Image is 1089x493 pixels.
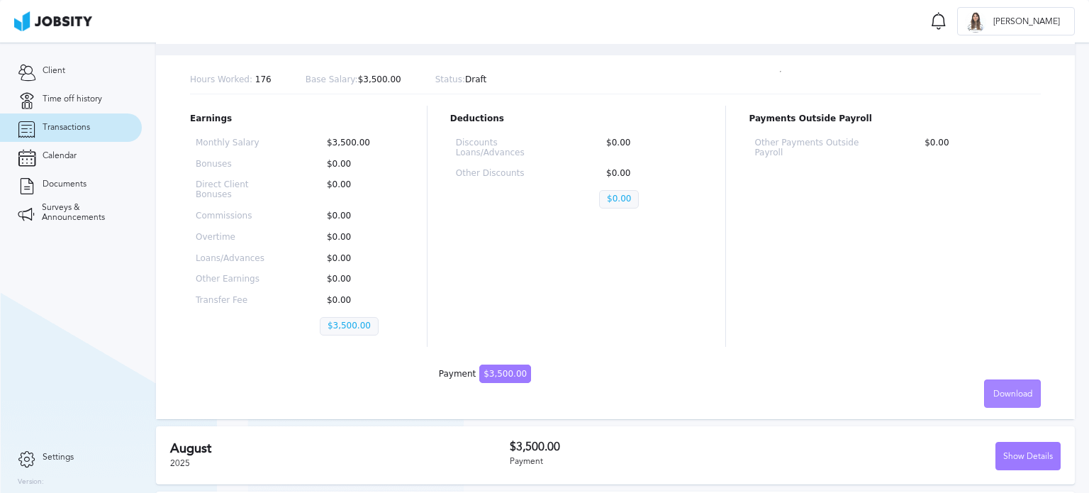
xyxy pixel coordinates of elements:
p: Discounts Loans/Advances [456,138,554,158]
p: $3,500.00 [320,317,379,336]
p: Transfer Fee [196,296,274,306]
p: $0.00 [320,233,398,243]
span: Time off history [43,94,102,104]
span: Hours Worked: [190,74,252,84]
button: B[PERSON_NAME] [957,7,1075,35]
p: Other Discounts [456,169,554,179]
p: $0.00 [320,275,398,284]
p: 176 [190,75,272,85]
span: $3,500.00 [479,365,531,383]
p: $3,500.00 [306,75,401,85]
p: Monthly Salary [196,138,274,148]
span: [PERSON_NAME] [986,17,1067,27]
p: $3,500.00 [320,138,398,148]
p: Bonuses [196,160,274,170]
div: B [965,11,986,33]
p: Payments Outside Payroll [749,114,1041,124]
p: Other Earnings [196,275,274,284]
p: $0.00 [320,254,398,264]
p: Deductions [450,114,703,124]
p: Loans/Advances [196,254,274,264]
span: Status: [435,74,465,84]
p: $0.00 [320,296,398,306]
span: Download [993,389,1032,399]
p: $0.00 [599,138,697,158]
p: Overtime [196,233,274,243]
p: Commissions [196,211,274,221]
span: Documents [43,179,86,189]
span: Transactions [43,123,90,133]
p: Earnings [190,114,404,124]
p: $0.00 [917,138,1035,158]
div: Payment [510,457,786,467]
p: $0.00 [320,180,398,200]
span: Surveys & Announcements [42,203,124,223]
span: 2025 [170,458,190,468]
span: Calendar [43,151,77,161]
p: $0.00 [599,169,697,179]
img: ab4bad089aa723f57921c736e9817d99.png [14,11,92,31]
button: Download [984,380,1041,408]
span: Client [43,66,65,76]
h3: $3,500.00 [510,441,786,453]
span: Base Salary: [306,74,358,84]
div: Payment [439,370,531,380]
button: Show Details [995,442,1061,470]
div: Show Details [996,443,1060,471]
p: Direct Client Bonuses [196,180,274,200]
label: Version: [18,478,44,487]
h2: August [170,441,510,456]
p: Draft [435,75,487,85]
p: $0.00 [599,190,639,209]
p: $0.00 [320,211,398,221]
span: Settings [43,453,74,462]
p: Other Payments Outside Payroll [754,138,872,158]
p: $0.00 [320,160,398,170]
